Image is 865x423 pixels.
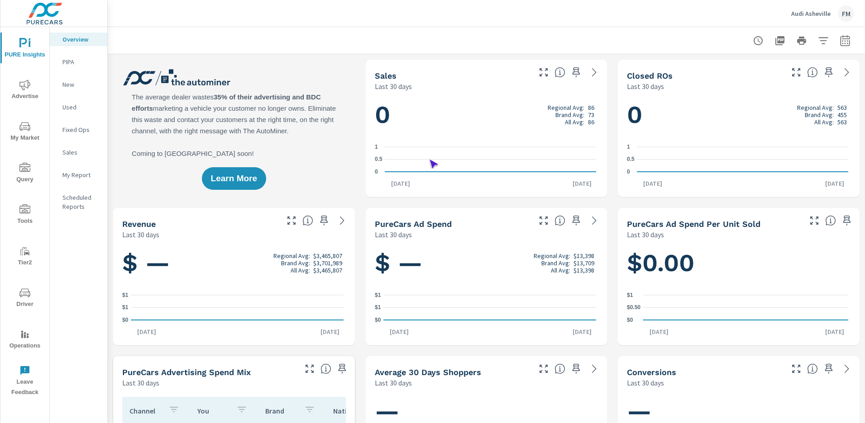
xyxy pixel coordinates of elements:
[534,252,570,259] p: Regional Avg:
[822,65,836,80] span: Save this to your personalized report
[375,317,381,323] text: $0
[566,179,598,188] p: [DATE]
[573,259,594,267] p: $13,709
[627,317,633,323] text: $0
[375,219,452,229] h5: PureCars Ad Spend
[627,99,851,130] h1: 0
[375,229,412,240] p: Last 30 days
[3,38,47,60] span: PURE Insights
[314,327,346,336] p: [DATE]
[587,213,602,228] a: See more details in report
[62,80,100,89] p: New
[62,148,100,157] p: Sales
[62,103,100,112] p: Used
[837,118,847,126] p: 563
[197,406,229,415] p: You
[291,267,310,274] p: All Avg:
[554,363,565,374] span: A rolling 30 day total of daily Shoppers on the dealership website, averaged over the selected da...
[335,213,349,228] a: See more details in report
[385,179,416,188] p: [DATE]
[627,219,760,229] h5: PureCars Ad Spend Per Unit Sold
[313,252,342,259] p: $3,465,807
[129,406,161,415] p: Channel
[375,144,378,150] text: 1
[3,80,47,102] span: Advertise
[0,27,49,401] div: nav menu
[375,377,412,388] p: Last 30 days
[375,292,381,298] text: $1
[536,213,551,228] button: Make Fullscreen
[551,267,570,274] p: All Avg:
[3,163,47,185] span: Query
[627,229,664,240] p: Last 30 days
[573,252,594,259] p: $13,398
[838,5,854,22] div: FM
[375,305,381,311] text: $1
[807,67,818,78] span: Number of Repair Orders Closed by the selected dealership group over the selected time range. [So...
[375,156,382,163] text: 0.5
[627,144,630,150] text: 1
[807,363,818,374] span: The number of dealer-specified goals completed by a visitor. [Source: This data is provided by th...
[375,99,598,130] h1: 0
[3,246,47,268] span: Tier2
[62,35,100,44] p: Overview
[840,213,854,228] span: Save this to your personalized report
[302,362,317,376] button: Make Fullscreen
[375,367,481,377] h5: Average 30 Days Shoppers
[805,111,834,118] p: Brand Avg:
[569,362,583,376] span: Save this to your personalized report
[627,377,664,388] p: Last 30 days
[131,327,162,336] p: [DATE]
[588,118,594,126] p: 86
[211,174,257,183] span: Learn More
[122,248,346,278] h1: $ —
[122,317,129,323] text: $0
[62,193,100,211] p: Scheduled Reports
[789,362,803,376] button: Make Fullscreen
[836,32,854,50] button: Select Date Range
[637,179,669,188] p: [DATE]
[375,169,378,175] text: 0
[554,67,565,78] span: Number of vehicles sold by the dealership over the selected date range. [Source: This data is sou...
[313,267,342,274] p: $3,465,807
[50,33,107,46] div: Overview
[375,248,598,278] h1: $ —
[536,65,551,80] button: Make Fullscreen
[807,213,822,228] button: Make Fullscreen
[627,367,676,377] h5: Conversions
[50,55,107,69] div: PIPA
[789,65,803,80] button: Make Fullscreen
[265,406,297,415] p: Brand
[566,327,598,336] p: [DATE]
[814,32,832,50] button: Apply Filters
[62,125,100,134] p: Fixed Ops
[62,170,100,179] p: My Report
[302,215,313,226] span: Total sales revenue over the selected date range. [Source: This data is sourced from the dealer’s...
[536,362,551,376] button: Make Fullscreen
[50,100,107,114] div: Used
[771,32,789,50] button: "Export Report to PDF"
[122,305,129,311] text: $1
[50,191,107,213] div: Scheduled Reports
[627,248,851,278] h1: $0.00
[122,367,251,377] h5: PureCars Advertising Spend Mix
[320,363,331,374] span: This table looks at how you compare to the amount of budget you spend per channel as opposed to y...
[122,219,156,229] h5: Revenue
[284,213,299,228] button: Make Fullscreen
[573,267,594,274] p: $13,398
[840,65,854,80] a: See more details in report
[122,229,159,240] p: Last 30 days
[555,111,584,118] p: Brand Avg:
[819,179,851,188] p: [DATE]
[3,121,47,143] span: My Market
[281,259,310,267] p: Brand Avg:
[62,57,100,66] p: PIPA
[627,169,630,175] text: 0
[273,252,310,259] p: Regional Avg:
[627,156,635,163] text: 0.5
[122,292,129,298] text: $1
[3,365,47,398] span: Leave Feedback
[50,78,107,91] div: New
[375,81,412,92] p: Last 30 days
[569,213,583,228] span: Save this to your personalized report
